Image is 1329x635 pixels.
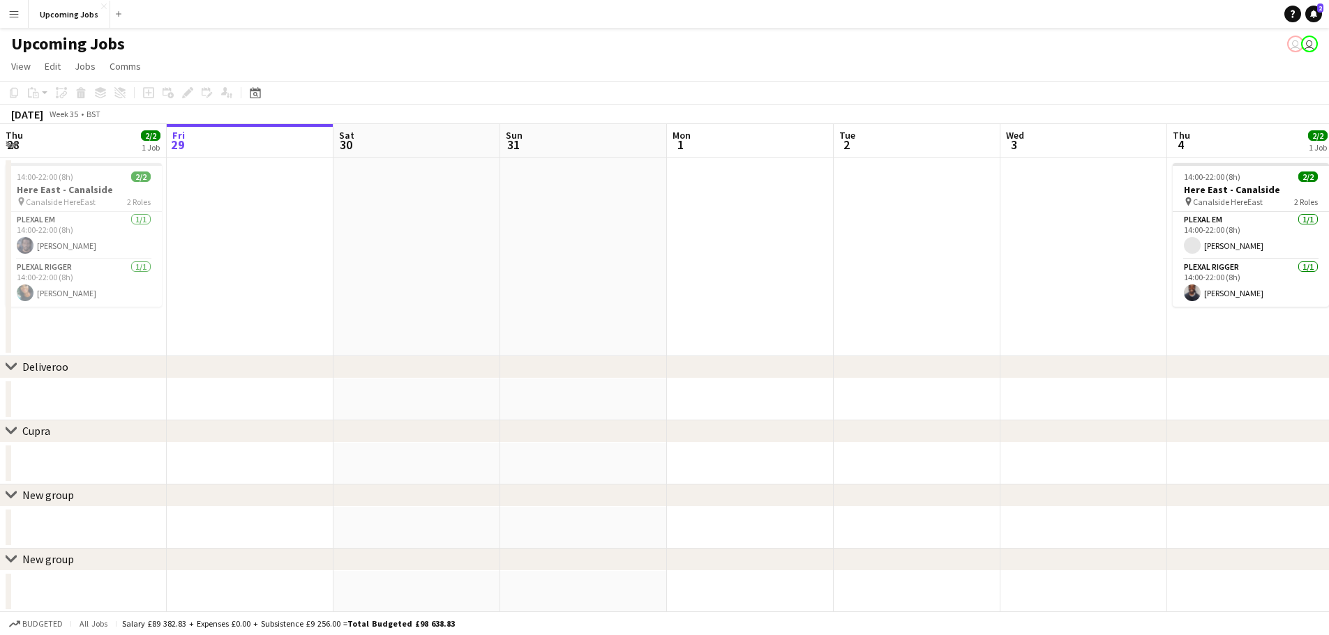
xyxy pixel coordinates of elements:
span: Canalside HereEast [26,197,96,207]
span: 2/2 [1298,171,1318,182]
div: Cupra [22,424,50,438]
span: Budgeted [22,619,63,629]
span: Sun [506,129,523,141]
div: New group [22,552,74,566]
span: 31 [504,137,523,153]
span: 2/2 [131,171,151,182]
div: BST [87,109,100,119]
a: View [6,57,36,75]
span: 2 Roles [1294,197,1318,207]
app-card-role: Plexal EM1/114:00-22:00 (8h)[PERSON_NAME] [6,212,162,259]
div: [DATE] [11,107,43,121]
span: Total Budgeted £98 638.83 [347,618,455,629]
h1: Upcoming Jobs [11,33,125,54]
span: Wed [1006,129,1024,141]
a: Comms [104,57,147,75]
h3: Here East - Canalside [6,183,162,196]
span: Comms [110,60,141,72]
button: Budgeted [7,616,65,632]
span: 2 [837,137,855,153]
app-job-card: 14:00-22:00 (8h)2/2Here East - Canalside Canalside HereEast2 RolesPlexal EM1/114:00-22:00 (8h)[PE... [1173,163,1329,307]
span: All jobs [77,618,110,629]
span: 2/2 [1308,130,1328,141]
span: Fri [172,129,185,141]
span: View [11,60,31,72]
div: 1 Job [142,142,160,153]
span: Canalside HereEast [1193,197,1263,207]
div: Deliveroo [22,360,68,374]
span: Thu [1173,129,1190,141]
span: 30 [337,137,354,153]
span: 2 [1317,3,1323,13]
app-card-role: Plexal Rigger1/114:00-22:00 (8h)[PERSON_NAME] [1173,259,1329,307]
span: 29 [170,137,185,153]
span: Mon [673,129,691,141]
span: Thu [6,129,23,141]
span: 28 [3,137,23,153]
app-user-avatar: Amy Williamson [1301,36,1318,52]
span: Edit [45,60,61,72]
div: New group [22,488,74,502]
h3: Here East - Canalside [1173,183,1329,196]
a: Jobs [69,57,101,75]
span: 1 [670,137,691,153]
div: 1 Job [1309,142,1327,153]
a: 2 [1305,6,1322,22]
span: 3 [1004,137,1024,153]
span: 2/2 [141,130,160,141]
span: Week 35 [46,109,81,119]
span: 2 Roles [127,197,151,207]
app-card-role: Plexal EM1/114:00-22:00 (8h)[PERSON_NAME] [1173,212,1329,259]
span: 4 [1171,137,1190,153]
span: Sat [339,129,354,141]
a: Edit [39,57,66,75]
app-user-avatar: Amy Williamson [1287,36,1304,52]
span: Jobs [75,60,96,72]
span: Tue [839,129,855,141]
span: 14:00-22:00 (8h) [1184,171,1240,182]
button: Upcoming Jobs [29,1,110,28]
div: Salary £89 382.83 + Expenses £0.00 + Subsistence £9 256.00 = [122,618,455,629]
span: 14:00-22:00 (8h) [17,171,73,182]
app-card-role: Plexal Rigger1/114:00-22:00 (8h)[PERSON_NAME] [6,259,162,307]
app-job-card: 14:00-22:00 (8h)2/2Here East - Canalside Canalside HereEast2 RolesPlexal EM1/114:00-22:00 (8h)[PE... [6,163,162,307]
